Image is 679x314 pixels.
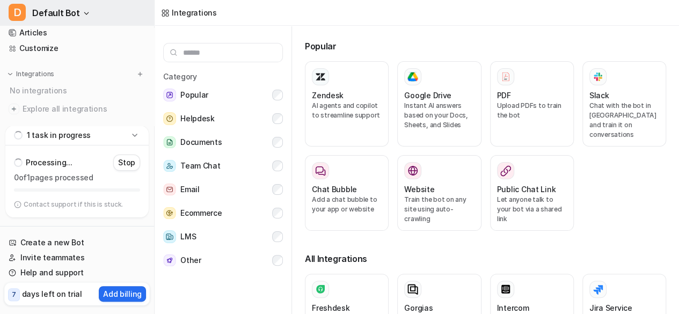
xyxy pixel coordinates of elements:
img: LMS [163,230,176,243]
img: menu_add.svg [136,70,144,78]
span: Default Bot [32,5,80,20]
img: Popular [163,89,176,101]
p: Upload PDFs to train the bot [497,101,567,120]
button: EmailEmail [163,179,283,200]
button: PDFPDFUpload PDFs to train the bot [490,61,574,147]
span: Helpdesk [180,112,215,125]
button: DocumentsDocuments [163,132,283,153]
button: Google DriveGoogle DriveInstant AI answers based on your Docs, Sheets, and Slides [397,61,481,147]
button: Public Chat LinkLet anyone talk to your bot via a shared link [490,155,574,231]
img: Website [407,165,418,176]
span: Team Chat [180,159,220,172]
button: HelpdeskHelpdesk [163,108,283,129]
p: 7 [12,290,16,300]
span: Documents [180,136,222,149]
span: LMS [180,230,196,243]
h3: Popular [305,40,666,53]
h3: PDF [497,90,511,101]
button: PopularPopular [163,84,283,106]
a: Help and support [4,265,150,280]
button: LMSLMS [163,226,283,247]
img: Documents [163,136,176,149]
a: Invite teammates [4,250,150,265]
a: Explore all integrations [4,101,150,116]
a: Integrations [161,7,217,18]
img: Slack [593,70,603,83]
a: Customize [4,41,150,56]
p: Integrations [16,70,54,78]
button: ZendeskAI agents and copilot to streamline support [305,61,389,147]
img: Email [163,184,176,196]
p: days left on trial [22,288,82,300]
button: Add billing [99,286,146,302]
p: AI agents and copilot to streamline support [312,101,382,120]
button: Stop [113,155,140,171]
button: OtherOther [163,250,283,271]
button: Chat BubbleAdd a chat bubble to your app or website [305,155,389,231]
img: PDF [500,71,511,82]
a: Create a new Bot [4,235,150,250]
div: No integrations [6,82,150,99]
button: WebsiteWebsiteTrain the bot on any site using auto-crawling [397,155,481,231]
span: Explore all integrations [23,100,145,118]
h3: Freshdesk [312,302,349,313]
h5: Category [163,71,283,82]
p: Processing... [26,157,72,168]
button: Team ChatTeam Chat [163,155,283,177]
span: Ecommerce [180,207,222,220]
h3: Website [404,184,434,195]
img: Team Chat [163,160,176,172]
h3: All Integrations [305,252,666,265]
h3: Zendesk [312,90,344,101]
span: Other [180,254,201,267]
h3: Gorgias [404,302,433,313]
h3: Intercom [497,302,529,313]
p: Add a chat bubble to your app or website [312,195,382,214]
p: 0 of 1 pages processed [14,173,140,182]
img: Helpdesk [163,112,176,125]
h3: Public Chat Link [497,184,556,195]
p: Stop [118,157,135,168]
button: SlackSlackChat with the bot in [GEOGRAPHIC_DATA] and train it on conversations [582,61,666,147]
img: Ecommerce [163,207,176,220]
a: Articles [4,25,150,40]
p: 1 task in progress [27,130,91,141]
div: Integrations [172,7,217,18]
img: Other [163,254,176,267]
p: Chat with the bot in [GEOGRAPHIC_DATA] and train it on conversations [589,101,659,140]
p: Let anyone talk to your bot via a shared link [497,195,567,224]
p: Contact support if this is stuck. [24,200,123,209]
img: expand menu [6,70,14,78]
h3: Slack [589,90,609,101]
p: Instant AI answers based on your Docs, Sheets, and Slides [404,101,474,130]
h3: Chat Bubble [312,184,357,195]
img: explore all integrations [9,104,19,114]
span: Email [180,183,200,196]
p: Add billing [103,288,142,300]
button: Integrations [4,69,57,79]
h3: Google Drive [404,90,451,101]
p: Train the bot on any site using auto-crawling [404,195,474,224]
button: EcommerceEcommerce [163,202,283,224]
span: D [9,4,26,21]
img: Google Drive [407,72,418,82]
span: Popular [180,89,208,101]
